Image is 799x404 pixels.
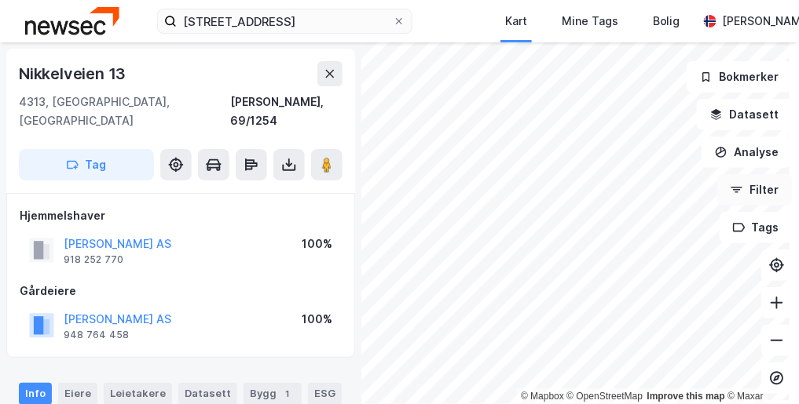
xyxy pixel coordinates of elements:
div: 918 252 770 [64,253,123,266]
button: Filter [717,174,793,206]
div: Kart [505,12,527,31]
button: Analyse [702,136,793,168]
div: Mine Tags [562,12,618,31]
button: Tags [720,212,793,243]
a: Improve this map [647,391,725,402]
button: Datasett [697,99,793,130]
div: Bolig [653,12,680,31]
div: Hjemmelshaver [20,206,342,225]
div: 4313, [GEOGRAPHIC_DATA], [GEOGRAPHIC_DATA] [19,93,230,130]
div: [PERSON_NAME], 69/1254 [230,93,343,130]
a: Mapbox [521,391,564,402]
div: 100% [302,310,332,329]
div: 1 [280,386,295,402]
button: Bokmerker [687,61,793,93]
img: newsec-logo.f6e21ccffca1b3a03d2d.png [25,7,119,35]
button: Tag [19,149,154,180]
input: Søk på adresse, matrikkel, gårdeiere, leietakere eller personer [177,9,393,33]
div: Kontrollprogram for chat [720,329,799,404]
iframe: Chat Widget [720,329,799,404]
div: Gårdeiere [20,282,342,300]
div: Nikkelveien 13 [19,61,129,86]
div: 100% [302,235,332,253]
a: OpenStreetMap [567,391,643,402]
div: 948 764 458 [64,329,129,341]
